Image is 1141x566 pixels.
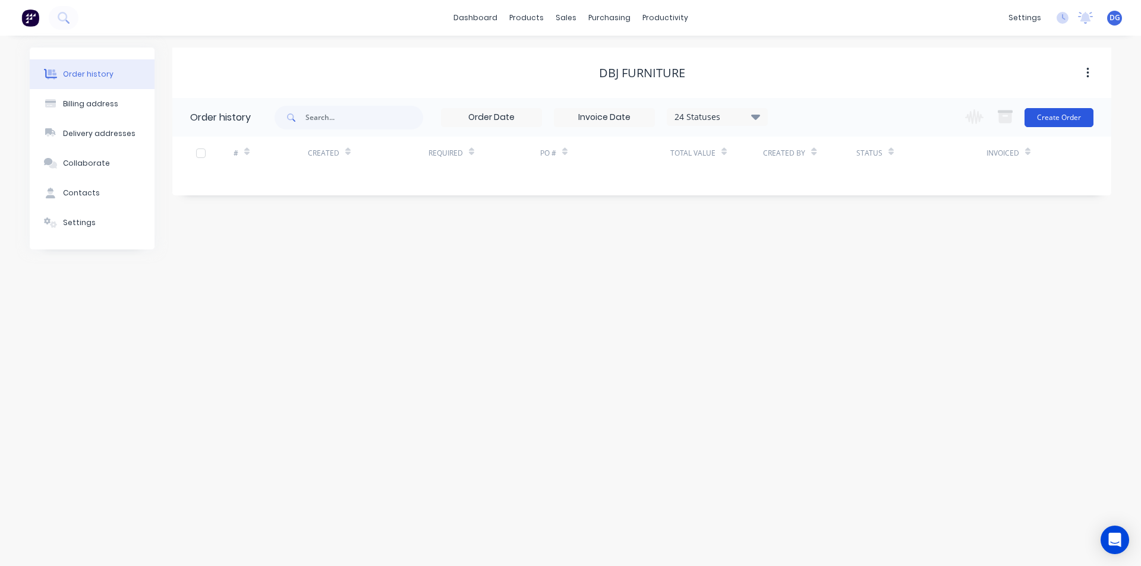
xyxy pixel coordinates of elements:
[763,148,805,159] div: Created By
[1025,108,1093,127] button: Create Order
[550,9,582,27] div: sales
[670,137,763,169] div: Total Value
[30,178,155,208] button: Contacts
[308,137,428,169] div: Created
[540,148,556,159] div: PO #
[503,9,550,27] div: products
[670,148,716,159] div: Total Value
[1003,9,1047,27] div: settings
[63,217,96,228] div: Settings
[234,137,308,169] div: #
[554,109,654,127] input: Invoice Date
[856,148,882,159] div: Status
[599,66,685,80] div: DBJ Furniture
[447,9,503,27] a: dashboard
[63,99,118,109] div: Billing address
[21,9,39,27] img: Factory
[30,89,155,119] button: Billing address
[856,137,986,169] div: Status
[582,9,636,27] div: purchasing
[305,106,423,129] input: Search...
[308,148,339,159] div: Created
[636,9,694,27] div: productivity
[428,148,463,159] div: Required
[1101,526,1129,554] div: Open Intercom Messenger
[63,69,114,80] div: Order history
[540,137,670,169] div: PO #
[763,137,856,169] div: Created By
[986,137,1061,169] div: Invoiced
[667,110,767,124] div: 24 Statuses
[442,109,541,127] input: Order Date
[190,110,251,125] div: Order history
[63,188,100,198] div: Contacts
[428,137,540,169] div: Required
[63,128,135,139] div: Delivery addresses
[234,148,238,159] div: #
[30,59,155,89] button: Order history
[986,148,1019,159] div: Invoiced
[30,148,155,178] button: Collaborate
[63,158,110,169] div: Collaborate
[30,208,155,238] button: Settings
[30,119,155,148] button: Delivery addresses
[1110,12,1120,23] span: DG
